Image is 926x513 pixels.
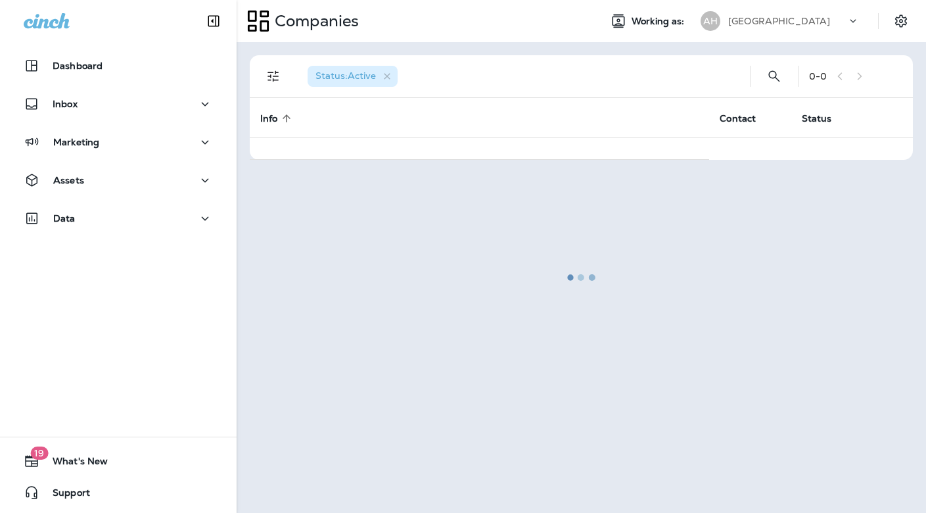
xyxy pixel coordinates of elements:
button: Data [13,205,223,232]
p: Data [53,213,76,224]
button: Dashboard [13,53,223,79]
p: Inbox [53,99,78,109]
p: Assets [53,175,84,185]
p: Dashboard [53,61,103,71]
button: Collapse Sidebar [195,8,232,34]
span: 19 [30,447,48,460]
div: AH [701,11,720,31]
p: Companies [269,11,359,31]
button: Support [13,479,223,506]
p: [GEOGRAPHIC_DATA] [728,16,830,26]
p: Marketing [53,137,99,147]
span: Working as: [632,16,687,27]
button: Assets [13,167,223,193]
span: What's New [39,456,108,472]
button: Marketing [13,129,223,155]
button: Inbox [13,91,223,117]
span: Support [39,487,90,503]
button: 19What's New [13,448,223,474]
button: Settings [889,9,913,33]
